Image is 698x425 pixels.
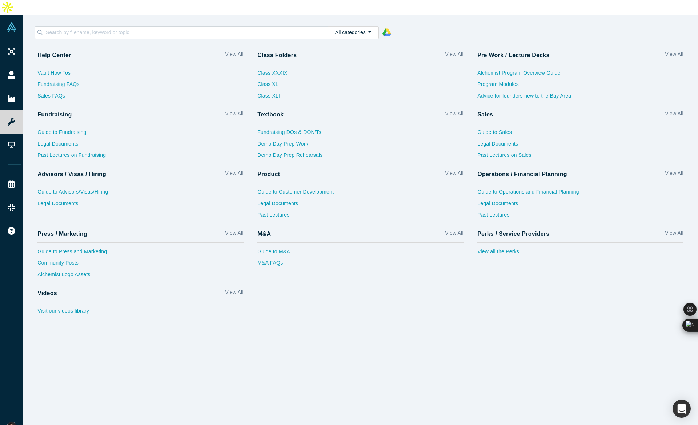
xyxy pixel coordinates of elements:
a: Class XXXIX [257,69,287,81]
h4: Press / Marketing [37,230,87,237]
a: Legal Documents [257,200,464,211]
a: View All [225,289,243,299]
h4: Class Folders [257,52,297,59]
a: Class XLI [257,92,287,104]
a: View All [445,170,463,180]
a: Demo Day Prep Work [257,140,464,152]
a: M&A FAQs [257,259,464,271]
a: View All [445,51,463,61]
button: All categories [328,26,379,39]
a: Guide to Operations and Financial Planning [477,188,683,200]
a: Past Lectures on Fundraising [37,151,244,163]
h4: Fundraising [37,111,72,118]
a: View All [445,229,463,240]
a: Past Lectures [257,211,464,223]
h4: Textbook [257,111,284,118]
a: Alchemist Logo Assets [37,271,244,282]
a: View All [665,170,683,180]
a: Legal Documents [477,140,683,152]
a: Sales FAQs [37,92,244,104]
h4: M&A [257,230,271,237]
a: Legal Documents [37,140,244,152]
a: View All [225,51,243,61]
a: View All [665,110,683,120]
a: Legal Documents [477,200,683,211]
a: Demo Day Prep Rehearsals [257,151,464,163]
a: View All [665,51,683,61]
a: Community Posts [37,259,244,271]
a: View all the Perks [477,248,683,259]
a: Vault How Tos [37,69,244,81]
input: Search by filename, keyword or topic [45,28,328,37]
a: Guide to Advisors/Visas/Hiring [37,188,244,200]
h4: Sales [477,111,493,118]
a: Alchemist Program Overview Guide [477,69,683,81]
h4: Operations / Financial Planning [477,171,567,178]
a: View All [225,229,243,240]
a: Guide to Fundraising [37,128,244,140]
a: View All [225,110,243,120]
a: Past Lectures [477,211,683,223]
h4: Product [257,171,280,178]
h4: Advisors / Visas / Hiring [37,171,106,178]
a: Advice for founders new to the Bay Area [477,92,683,104]
h4: Videos [37,290,57,297]
a: Guide to M&A [257,248,464,259]
a: Program Modules [477,80,683,92]
h4: Perks / Service Providers [477,230,549,237]
a: Guide to Press and Marketing [37,248,244,259]
a: Guide to Sales [477,128,683,140]
a: Class XL [257,80,287,92]
a: Visit our videos library [37,307,244,319]
a: View All [445,110,463,120]
a: View All [665,229,683,240]
a: Fundraising DOs & DON’Ts [257,128,464,140]
a: Legal Documents [37,200,244,211]
a: View All [225,170,243,180]
h4: Help Center [37,52,71,59]
a: Past Lectures on Sales [477,151,683,163]
img: Alchemist Vault Logo [7,22,17,32]
h4: Pre Work / Lecture Decks [477,52,549,59]
a: Fundraising FAQs [37,80,244,92]
a: Guide to Customer Development [257,188,464,200]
